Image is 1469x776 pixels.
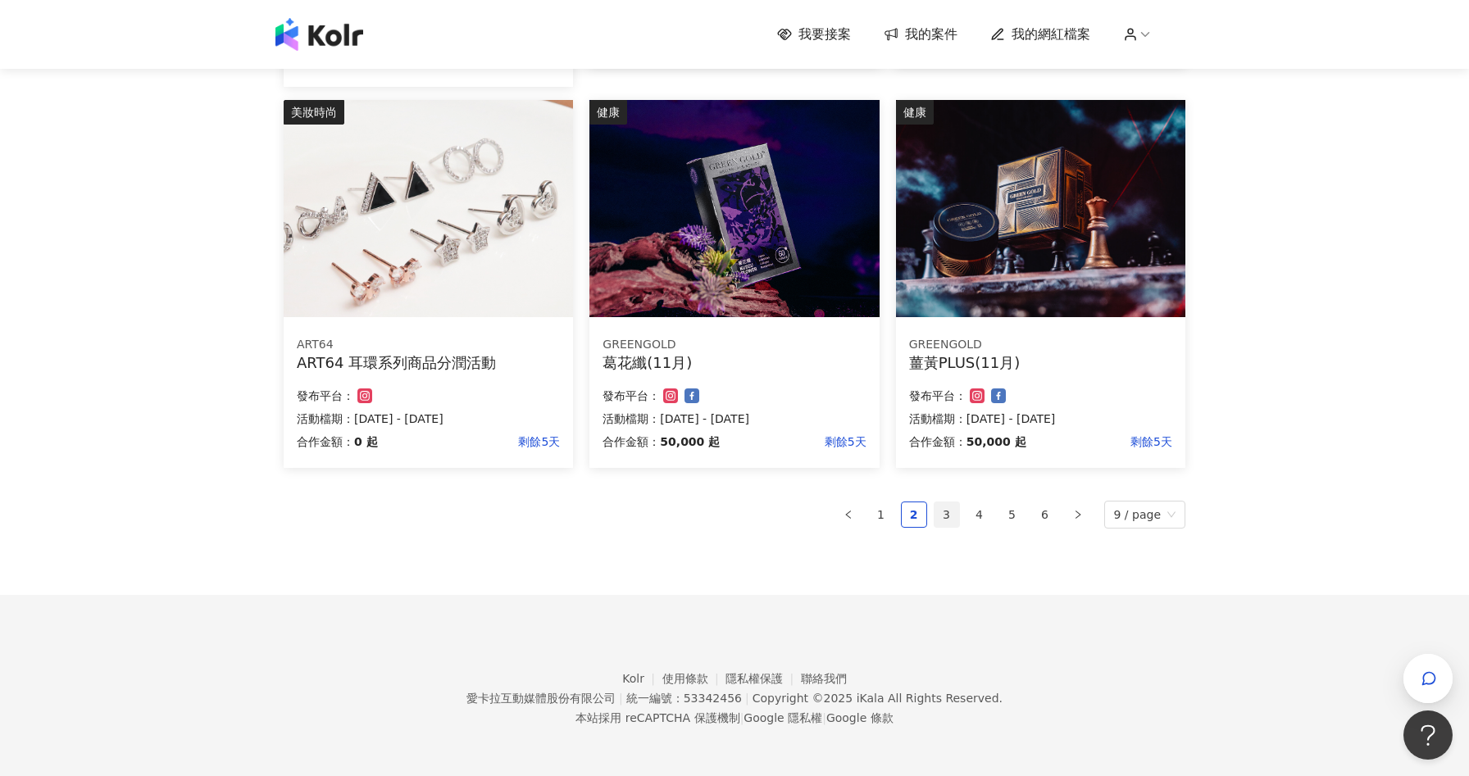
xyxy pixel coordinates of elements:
[844,510,853,520] span: left
[745,692,749,705] span: |
[725,672,801,685] a: 隱私權保護
[909,337,1172,353] div: GREENGOLD
[909,352,1172,373] div: 薑黃PLUS(11月)
[1065,501,1091,528] button: right
[1073,510,1083,520] span: right
[835,501,862,528] button: left
[575,708,893,728] span: 本站採用 reCAPTCHA 保護機制
[1104,501,1186,529] div: Page Size
[1065,501,1091,528] li: Next Page
[966,501,993,528] li: 4
[589,100,627,125] div: 健康
[777,25,851,43] a: 我要接案
[378,432,561,452] p: 剩餘5天
[1032,501,1058,528] li: 6
[622,672,662,685] a: Kolr
[1114,501,1176,528] span: 9 / page
[662,672,726,685] a: 使用條款
[822,711,826,724] span: |
[603,409,866,429] p: 活動檔期：[DATE] - [DATE]
[1033,502,1057,527] a: 6
[619,692,623,705] span: |
[901,501,927,528] li: 2
[753,692,1003,705] div: Copyright © 2025 All Rights Reserved.
[284,100,344,125] div: 美妝時尚
[909,432,966,452] p: 合作金額：
[603,432,660,452] p: 合作金額：
[603,386,660,406] p: 發布平台：
[589,100,879,317] img: 葛花纖
[603,337,866,353] div: GREENGOLD
[869,502,894,527] a: 1
[884,25,957,43] a: 我的案件
[626,692,742,705] div: 統一編號：53342456
[905,25,957,43] span: 我的案件
[868,501,894,528] li: 1
[967,502,992,527] a: 4
[934,501,960,528] li: 3
[297,432,354,452] p: 合作金額：
[896,100,934,125] div: 健康
[297,409,560,429] p: 活動檔期：[DATE] - [DATE]
[902,502,926,527] a: 2
[801,672,847,685] a: 聯絡我們
[999,501,1026,528] li: 5
[297,352,560,373] div: ART64 耳環系列商品分潤活動
[857,692,885,705] a: iKala
[297,386,354,406] p: 發布平台：
[744,711,822,724] a: Google 隱私權
[354,432,378,452] p: 0 起
[835,501,862,528] li: Previous Page
[1026,432,1172,452] p: 剩餘5天
[1403,710,1453,760] iframe: Help Scout Beacon - Open
[275,18,363,51] img: logo
[966,432,1026,452] p: 50,000 起
[720,432,866,452] p: 剩餘5天
[284,100,573,317] img: 耳環系列銀飾
[1000,502,1025,527] a: 5
[660,432,720,452] p: 50,000 起
[466,692,616,705] div: 愛卡拉互動媒體股份有限公司
[935,502,959,527] a: 3
[826,711,894,724] a: Google 條款
[909,409,1172,429] p: 活動檔期：[DATE] - [DATE]
[909,386,966,406] p: 發布平台：
[990,25,1090,43] a: 我的網紅檔案
[798,25,851,43] span: 我要接案
[603,352,866,373] div: 葛花纖(11月)
[297,337,560,353] div: ART64
[1012,25,1090,43] span: 我的網紅檔案
[740,711,744,724] span: |
[896,100,1185,317] img: 薑黃PLUS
